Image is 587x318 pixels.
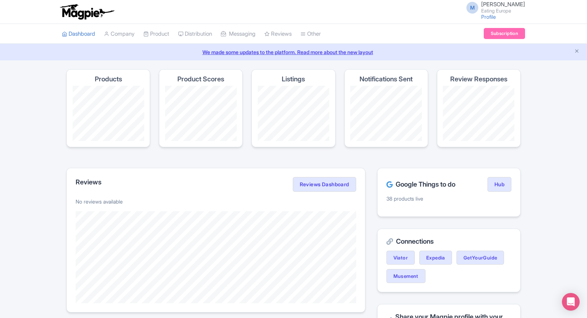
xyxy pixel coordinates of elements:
[221,24,256,44] a: Messaging
[386,269,426,283] a: Musement
[104,24,135,44] a: Company
[386,238,511,245] h2: Connections
[481,1,525,8] span: [PERSON_NAME]
[466,2,478,14] span: M
[62,24,95,44] a: Dashboard
[143,24,169,44] a: Product
[178,24,212,44] a: Distribution
[264,24,292,44] a: Reviews
[481,8,525,13] small: Eating Europe
[450,75,507,83] h4: Review Responses
[95,75,122,83] h4: Products
[58,4,115,20] img: logo-ab69f6fb50320c5b225c76a69d11143b.png
[386,181,455,188] h2: Google Things to do
[386,251,415,265] a: Viator
[293,177,356,192] a: Reviews Dashboard
[419,251,452,265] a: Expedia
[282,75,305,83] h4: Listings
[360,75,413,83] h4: Notifications Sent
[76,179,101,186] h2: Reviews
[386,195,511,202] p: 38 products live
[177,75,224,83] h4: Product Scores
[484,28,525,39] a: Subscription
[456,251,504,265] a: GetYourGuide
[301,24,321,44] a: Other
[4,48,583,56] a: We made some updates to the platform. Read more about the new layout
[574,47,580,56] button: Close announcement
[481,14,496,20] a: Profile
[462,1,525,13] a: M [PERSON_NAME] Eating Europe
[562,293,580,311] div: Open Intercom Messenger
[487,177,511,192] a: Hub
[76,198,356,205] p: No reviews available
